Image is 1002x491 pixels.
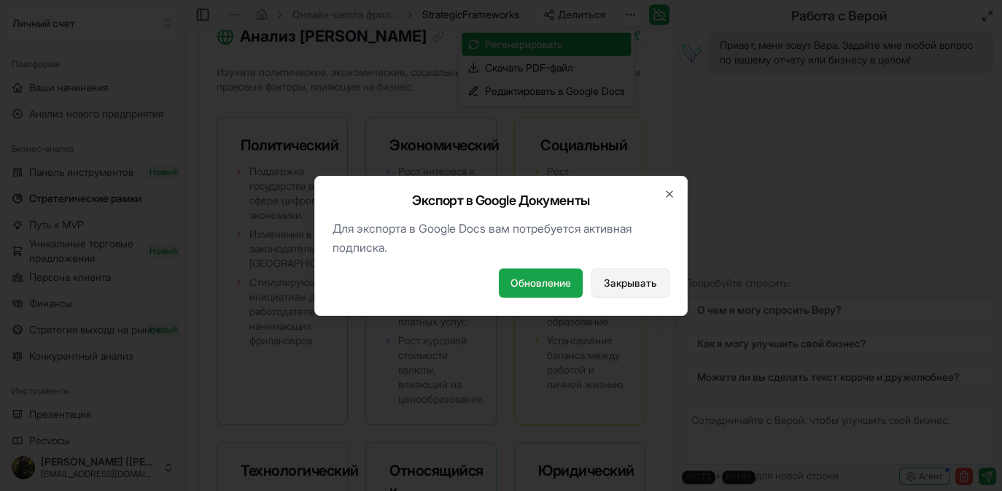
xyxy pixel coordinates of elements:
[333,221,632,255] font: Для экспорта в Google Docs вам потребуется активная подписка.
[510,277,571,289] font: Обновление
[412,193,589,208] font: Экспорт в Google Документы
[591,268,669,298] button: Закрывать
[604,277,657,289] font: Закрывать
[499,268,583,298] a: Обновление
